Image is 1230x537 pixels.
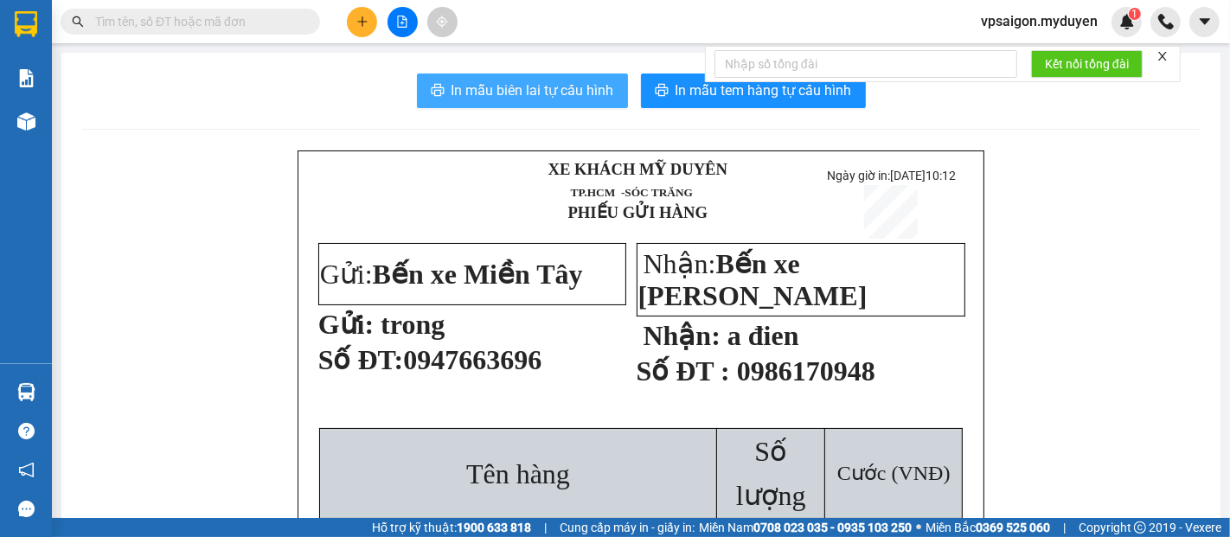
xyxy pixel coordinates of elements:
[436,16,448,28] span: aim
[457,521,531,534] strong: 1900 633 818
[1134,521,1146,534] span: copyright
[388,7,418,37] button: file-add
[727,320,799,351] span: a đien
[372,518,531,537] span: Hỗ trợ kỹ thuật:
[403,344,541,375] span: 0947663696
[1119,14,1135,29] img: icon-new-feature
[18,423,35,439] span: question-circle
[417,74,628,108] button: printerIn mẫu biên lai tự cấu hình
[976,521,1050,534] strong: 0369 525 060
[737,355,875,387] span: 0986170948
[926,169,956,182] span: 10:12
[427,7,458,37] button: aim
[655,83,669,99] span: printer
[637,355,730,387] strong: Số ĐT :
[18,501,35,517] span: message
[17,112,35,131] img: warehouse-icon
[967,10,1111,32] span: vpsaigon.myduyen
[72,16,84,28] span: search
[17,383,35,401] img: warehouse-icon
[431,83,445,99] span: printer
[815,169,968,182] p: Ngày giờ in:
[676,80,852,101] span: In mẫu tem hàng tự cấu hình
[1158,14,1174,29] img: phone-icon
[1131,8,1137,20] span: 1
[890,169,956,182] span: [DATE]
[544,518,547,537] span: |
[396,16,408,28] span: file-add
[567,203,708,221] strong: PHIẾU GỬI HÀNG
[320,259,583,290] span: Gửi:
[1189,7,1220,37] button: caret-down
[15,11,37,37] img: logo-vxr
[736,436,806,510] span: Số lượng
[356,16,368,28] span: plus
[641,74,866,108] button: printerIn mẫu tem hàng tự cấu hình
[381,309,445,340] span: trong
[699,518,912,537] span: Miền Nam
[837,462,951,484] span: Cước (VNĐ)
[638,248,868,311] span: Nhận:
[373,259,583,290] span: Bến xe Miền Tây
[17,69,35,87] img: solution-icon
[571,186,693,199] span: TP.HCM -SÓC TRĂNG
[560,518,695,537] span: Cung cấp máy in - giấy in:
[347,7,377,37] button: plus
[318,344,404,375] span: Số ĐT:
[714,50,1017,78] input: Nhập số tổng đài
[1129,8,1141,20] sup: 1
[1031,50,1143,78] button: Kết nối tổng đài
[753,521,912,534] strong: 0708 023 035 - 0935 103 250
[95,12,299,31] input: Tìm tên, số ĐT hoặc mã đơn
[1197,14,1213,29] span: caret-down
[1045,54,1129,74] span: Kết nối tổng đài
[18,462,35,478] span: notification
[1063,518,1066,537] span: |
[916,524,921,531] span: ⚪️
[466,458,570,489] span: Tên hàng
[644,320,721,351] strong: Nhận:
[452,80,614,101] span: In mẫu biên lai tự cấu hình
[1156,50,1169,62] span: close
[318,309,374,340] strong: Gửi:
[548,160,728,178] strong: XE KHÁCH MỸ DUYÊN
[638,248,868,311] span: Bến xe [PERSON_NAME]
[926,518,1050,537] span: Miền Bắc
